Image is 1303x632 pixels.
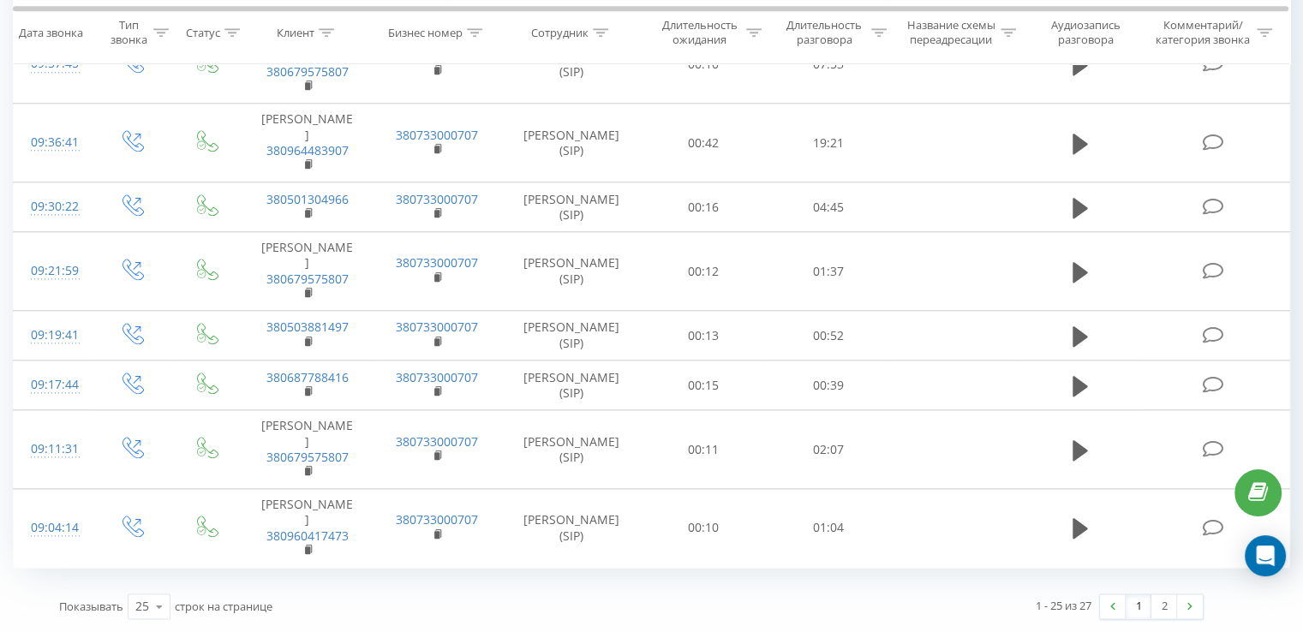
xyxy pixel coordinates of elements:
a: 380501304966 [266,191,349,207]
div: 25 [135,598,149,615]
div: Дата звонка [19,25,83,39]
td: 02:07 [766,410,890,489]
td: 00:16 [642,182,766,232]
td: 07:53 [766,25,890,104]
div: Open Intercom Messenger [1245,535,1286,576]
td: [PERSON_NAME] (SIP) [502,410,642,489]
div: 1 - 25 из 27 [1036,597,1091,614]
td: 00:39 [766,361,890,410]
td: [PERSON_NAME] (SIP) [502,25,642,104]
a: 1 [1126,594,1151,618]
td: [PERSON_NAME] (SIP) [502,104,642,182]
td: 00:13 [642,311,766,361]
td: [PERSON_NAME] [242,410,372,489]
div: 09:36:41 [31,126,76,159]
td: 01:37 [766,232,890,311]
a: 380960417473 [266,528,349,544]
td: [PERSON_NAME] (SIP) [502,489,642,568]
td: [PERSON_NAME] (SIP) [502,361,642,410]
div: 09:04:14 [31,511,76,545]
div: 09:30:22 [31,190,76,224]
td: [PERSON_NAME] [242,232,372,311]
td: 19:21 [766,104,890,182]
a: 380503881497 [266,319,349,335]
a: 380679575807 [266,271,349,287]
div: Сотрудник [531,25,589,39]
td: 00:15 [642,361,766,410]
div: 09:11:31 [31,432,76,466]
td: 01:04 [766,489,890,568]
div: Статус [186,25,220,39]
div: Длительность разговора [781,18,867,47]
a: 380733000707 [396,369,478,385]
a: 380733000707 [396,254,478,271]
div: 09:57:45 [31,47,76,80]
a: 380679575807 [266,63,349,80]
div: Комментарий/категория звонка [1152,18,1252,47]
a: 380679575807 [266,449,349,465]
a: 380733000707 [396,48,478,64]
span: строк на странице [175,599,272,614]
div: Клиент [277,25,314,39]
div: Название схемы переадресации [906,18,996,47]
div: 09:19:41 [31,319,76,352]
td: [PERSON_NAME] [242,489,372,568]
td: 00:11 [642,410,766,489]
a: 380733000707 [396,191,478,207]
a: 380733000707 [396,511,478,528]
a: 2 [1151,594,1177,618]
td: 04:45 [766,182,890,232]
a: 380964483907 [266,142,349,158]
a: 380687788416 [266,369,349,385]
td: [PERSON_NAME] [242,104,372,182]
td: 00:42 [642,104,766,182]
div: Аудиозапись разговора [1036,18,1136,47]
a: 380733000707 [396,319,478,335]
span: Показывать [59,599,123,614]
div: Бизнес номер [388,25,463,39]
a: 380733000707 [396,433,478,450]
div: Длительность ожидания [657,18,743,47]
td: 00:10 [642,489,766,568]
td: [PERSON_NAME] (SIP) [502,311,642,361]
td: 00:10 [642,25,766,104]
td: 00:12 [642,232,766,311]
td: 00:52 [766,311,890,361]
div: Тип звонка [108,18,148,47]
div: 09:17:44 [31,368,76,402]
td: [PERSON_NAME] (SIP) [502,232,642,311]
td: [PERSON_NAME] (SIP) [502,182,642,232]
td: [PERSON_NAME] [242,25,372,104]
div: 09:21:59 [31,254,76,288]
a: 380733000707 [396,127,478,143]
